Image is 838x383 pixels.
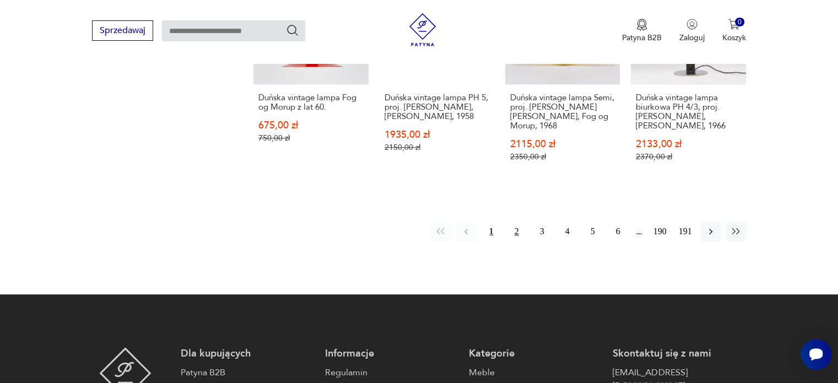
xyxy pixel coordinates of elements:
button: 190 [650,222,670,241]
p: 2133,00 zł [636,139,740,149]
p: Kategorie [469,347,602,360]
p: Dla kupujących [181,347,313,360]
iframe: Smartsupp widget button [801,339,831,370]
h3: Duńska vintage lampa PH 5, proj. [PERSON_NAME], [PERSON_NAME], 1958 [385,93,489,121]
a: Meble [469,366,602,379]
button: 3 [532,222,552,241]
p: 2350,00 zł [510,152,615,161]
button: Sprzedawaj [92,20,153,41]
button: 5 [583,222,603,241]
button: 191 [675,222,695,241]
p: Informacje [325,347,458,360]
img: Ikonka użytkownika [686,19,698,30]
a: Patyna B2B [181,366,313,379]
p: Patyna B2B [622,33,662,43]
img: Patyna - sklep z meblami i dekoracjami vintage [406,13,439,46]
div: 0 [735,18,744,27]
p: Zaloguj [679,33,705,43]
a: Ikona medaluPatyna B2B [622,19,662,43]
button: 4 [558,222,577,241]
button: 6 [608,222,628,241]
h3: Duńska vintage lampa Semi, proj. [PERSON_NAME] [PERSON_NAME], Fog og Morup, 1968 [510,93,615,131]
a: Sprzedawaj [92,28,153,35]
h3: Duńska vintage lampa biurkowa PH 4/3, proj. [PERSON_NAME], [PERSON_NAME], 1966 [636,93,740,131]
p: 2115,00 zł [510,139,615,149]
button: Szukaj [286,24,299,37]
button: 1 [482,222,501,241]
img: Ikona koszyka [728,19,739,30]
button: 2 [507,222,527,241]
a: Regulamin [325,366,458,379]
p: 2150,00 zł [385,143,489,152]
p: 2370,00 zł [636,152,740,161]
h3: Duńska vintage lampa Fog og Morup z lat 60. [258,93,363,112]
button: 0Koszyk [722,19,746,43]
button: Patyna B2B [622,19,662,43]
p: 675,00 zł [258,121,363,130]
p: 1935,00 zł [385,130,489,139]
button: Zaloguj [679,19,705,43]
p: Skontaktuj się z nami [613,347,745,360]
p: Koszyk [722,33,746,43]
p: 750,00 zł [258,133,363,143]
img: Ikona medalu [636,19,647,31]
